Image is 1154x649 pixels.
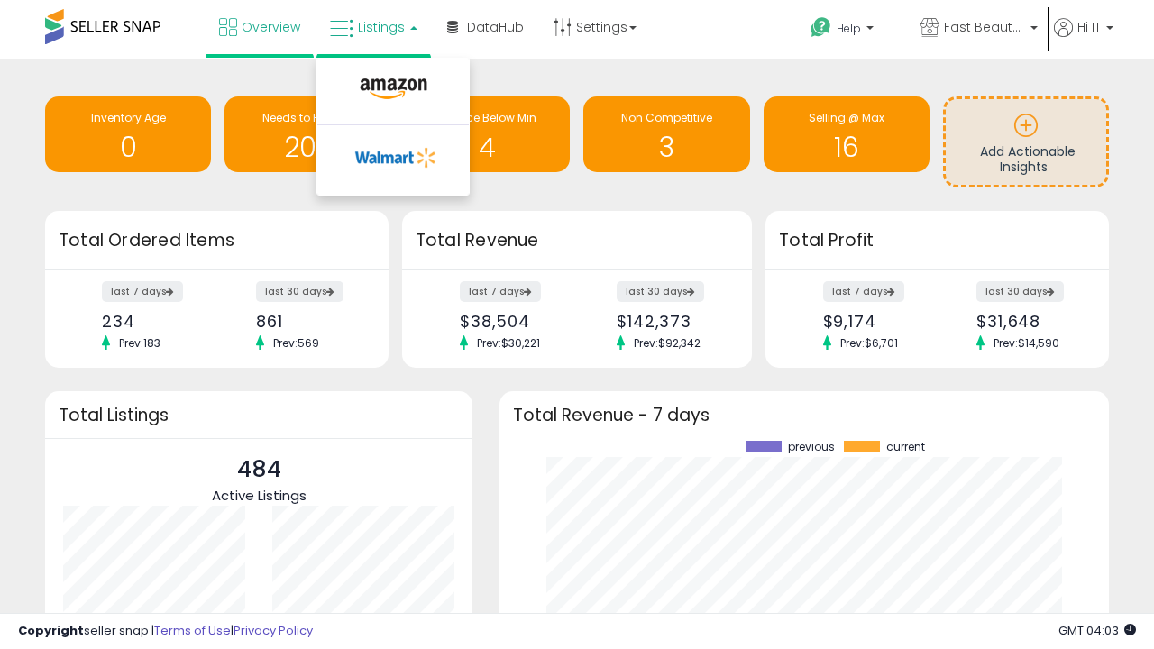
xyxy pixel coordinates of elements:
[980,142,1076,177] span: Add Actionable Insights
[102,281,183,302] label: last 7 days
[809,110,884,125] span: Selling @ Max
[413,133,561,162] h1: 4
[1058,622,1136,639] span: 2025-09-14 04:03 GMT
[831,335,907,351] span: Prev: $6,701
[617,281,704,302] label: last 30 days
[779,228,1095,253] h3: Total Profit
[976,281,1064,302] label: last 30 days
[110,335,169,351] span: Prev: 183
[404,96,570,172] a: BB Price Below Min 4
[1054,18,1113,59] a: Hi IT
[262,110,353,125] span: Needs to Reprice
[764,96,930,172] a: Selling @ Max 16
[256,281,343,302] label: last 30 days
[212,486,307,505] span: Active Listings
[583,96,749,172] a: Non Competitive 3
[91,110,166,125] span: Inventory Age
[102,312,203,331] div: 234
[886,441,925,453] span: current
[468,335,549,351] span: Prev: $30,221
[212,452,307,487] p: 484
[460,312,563,331] div: $38,504
[823,312,924,331] div: $9,174
[976,312,1077,331] div: $31,648
[437,110,536,125] span: BB Price Below Min
[358,18,405,36] span: Listings
[467,18,524,36] span: DataHub
[513,408,1095,422] h3: Total Revenue - 7 days
[234,133,381,162] h1: 207
[416,228,738,253] h3: Total Revenue
[242,18,300,36] span: Overview
[823,281,904,302] label: last 7 days
[946,99,1106,185] a: Add Actionable Insights
[460,281,541,302] label: last 7 days
[773,133,920,162] h1: 16
[1077,18,1101,36] span: Hi IT
[264,335,328,351] span: Prev: 569
[621,110,712,125] span: Non Competitive
[592,133,740,162] h1: 3
[18,623,313,640] div: seller snap | |
[837,21,861,36] span: Help
[234,622,313,639] a: Privacy Policy
[154,622,231,639] a: Terms of Use
[985,335,1068,351] span: Prev: $14,590
[810,16,832,39] i: Get Help
[45,96,211,172] a: Inventory Age 0
[18,622,84,639] strong: Copyright
[944,18,1025,36] span: Fast Beauty ([GEOGRAPHIC_DATA])
[796,3,904,59] a: Help
[224,96,390,172] a: Needs to Reprice 207
[256,312,357,331] div: 861
[59,408,459,422] h3: Total Listings
[617,312,720,331] div: $142,373
[59,228,375,253] h3: Total Ordered Items
[788,441,835,453] span: previous
[54,133,202,162] h1: 0
[625,335,710,351] span: Prev: $92,342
